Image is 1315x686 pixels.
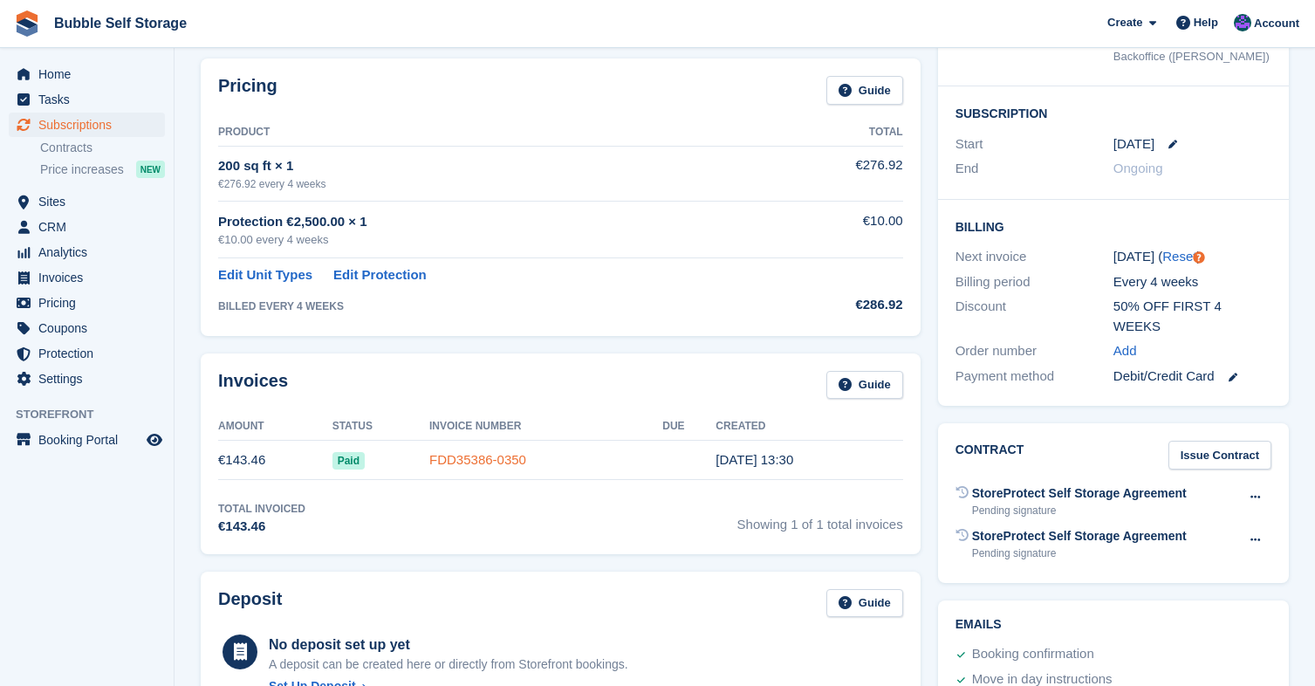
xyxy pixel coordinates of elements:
[972,484,1187,503] div: StoreProtect Self Storage Agreement
[9,113,165,137] a: menu
[9,87,165,112] a: menu
[269,635,628,655] div: No deposit set up yet
[776,119,902,147] th: Total
[218,212,776,232] div: Protection €2,500.00 × 1
[972,503,1187,518] div: Pending signature
[269,655,628,674] p: A deposit can be created here or directly from Storefront bookings.
[40,161,124,178] span: Price increases
[955,104,1271,121] h2: Subscription
[716,452,793,467] time: 2025-08-06 12:30:31 UTC
[1113,272,1271,292] div: Every 4 weeks
[218,76,277,105] h2: Pricing
[38,265,143,290] span: Invoices
[1113,341,1137,361] a: Add
[218,156,776,176] div: 200 sq ft × 1
[776,295,902,315] div: €286.92
[955,134,1113,154] div: Start
[1113,297,1271,336] div: 50% OFF FIRST 4 WEEKS
[1168,441,1271,470] a: Issue Contract
[218,501,305,517] div: Total Invoiced
[218,441,332,480] td: €143.46
[9,291,165,315] a: menu
[38,428,143,452] span: Booking Portal
[776,202,902,258] td: €10.00
[38,113,143,137] span: Subscriptions
[1113,367,1271,387] div: Debit/Credit Card
[38,316,143,340] span: Coupons
[38,215,143,239] span: CRM
[955,159,1113,179] div: End
[9,189,165,214] a: menu
[218,517,305,537] div: €143.46
[9,316,165,340] a: menu
[218,231,776,249] div: €10.00 every 4 weeks
[826,76,903,105] a: Guide
[144,429,165,450] a: Preview store
[9,240,165,264] a: menu
[955,341,1113,361] div: Order number
[1191,250,1207,265] div: Tooltip anchor
[47,9,194,38] a: Bubble Self Storage
[218,119,776,147] th: Product
[1194,14,1218,31] span: Help
[332,452,365,470] span: Paid
[14,10,40,37] img: stora-icon-8386f47178a22dfd0bd8f6a31ec36ba5ce8667c1dd55bd0f319d3a0aa187defe.svg
[40,160,165,179] a: Price increases NEW
[955,217,1271,235] h2: Billing
[218,371,288,400] h2: Invoices
[9,265,165,290] a: menu
[333,265,427,285] a: Edit Protection
[218,298,776,314] div: BILLED EVERY 4 WEEKS
[1234,14,1251,31] img: Stuart Jackson
[662,413,716,441] th: Due
[776,146,902,201] td: €276.92
[332,413,429,441] th: Status
[38,291,143,315] span: Pricing
[9,341,165,366] a: menu
[9,215,165,239] a: menu
[972,644,1094,665] div: Booking confirmation
[429,413,662,441] th: Invoice Number
[9,428,165,452] a: menu
[38,62,143,86] span: Home
[38,367,143,391] span: Settings
[218,589,282,618] h2: Deposit
[1113,48,1271,65] div: Backoffice ([PERSON_NAME])
[955,297,1113,336] div: Discount
[38,341,143,366] span: Protection
[218,265,312,285] a: Edit Unit Types
[1254,15,1299,32] span: Account
[1162,249,1196,264] a: Reset
[826,371,903,400] a: Guide
[955,367,1113,387] div: Payment method
[716,413,902,441] th: Created
[1113,161,1163,175] span: Ongoing
[40,140,165,156] a: Contracts
[9,62,165,86] a: menu
[1113,247,1271,267] div: [DATE] ( )
[218,413,332,441] th: Amount
[955,247,1113,267] div: Next invoice
[16,406,174,423] span: Storefront
[955,618,1271,632] h2: Emails
[1113,134,1154,154] time: 2025-08-05 23:00:00 UTC
[38,87,143,112] span: Tasks
[972,545,1187,561] div: Pending signature
[38,240,143,264] span: Analytics
[429,452,526,467] a: FDD35386-0350
[218,176,776,192] div: €276.92 every 4 weeks
[1107,14,1142,31] span: Create
[955,441,1024,470] h2: Contract
[737,501,903,537] span: Showing 1 of 1 total invoices
[972,527,1187,545] div: StoreProtect Self Storage Agreement
[955,272,1113,292] div: Billing period
[9,367,165,391] a: menu
[38,189,143,214] span: Sites
[826,589,903,618] a: Guide
[136,161,165,178] div: NEW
